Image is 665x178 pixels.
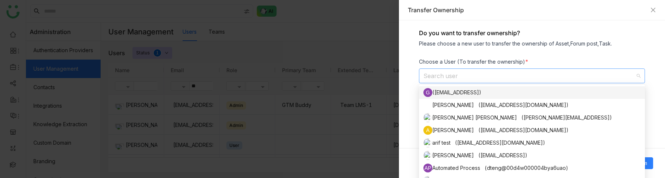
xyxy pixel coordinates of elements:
img: 684abccfde261c4b36a4c026 [423,138,432,147]
div: Do you want to transfer ownership? [419,29,645,37]
nz-option-item: arif test [419,137,645,149]
div: arif test ([EMAIL_ADDRESS][DOMAIN_NAME]) [423,138,641,147]
nz-option-item: Anil Reddy Kesireddy [419,111,645,124]
div: ([EMAIL_ADDRESS]) [423,88,641,97]
img: 684fd8469a55a50394c15cc7 [423,101,432,110]
div: Transfer Ownership [408,6,646,14]
button: Close [650,7,656,13]
div: A [423,126,432,135]
nz-option-item: Automated Process [419,162,645,174]
div: Please choose a new user to transfer the ownership of Asset,Forum post,Task. [419,40,645,47]
nz-option-item: Arif uddin [419,149,645,162]
nz-option-item: aavi aavi [419,99,645,111]
div: [PERSON_NAME] [PERSON_NAME] ([PERSON_NAME][EMAIL_ADDRESS]) [423,113,641,122]
div: [PERSON_NAME] ([EMAIL_ADDRESS]) [423,151,641,160]
div: [PERSON_NAME] ([EMAIL_ADDRESS][DOMAIN_NAME]) [423,101,641,110]
div: [PERSON_NAME] ([EMAIL_ADDRESS][DOMAIN_NAME]) [423,126,641,135]
div: AP [423,164,432,172]
img: 684a9b57de261c4b36a3d29f [423,113,432,122]
nz-option-item: gayatrir@gtmbuddy.ai [419,86,645,99]
nz-option-item: arif [419,124,645,137]
div: Choose a User (To transfer the ownership) [419,58,645,65]
img: 684a9aedde261c4b36a3ced9 [423,151,432,160]
div: Automated Process (dteng@00d4w000004bya6uao) [423,164,641,172]
div: G [423,88,432,97]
